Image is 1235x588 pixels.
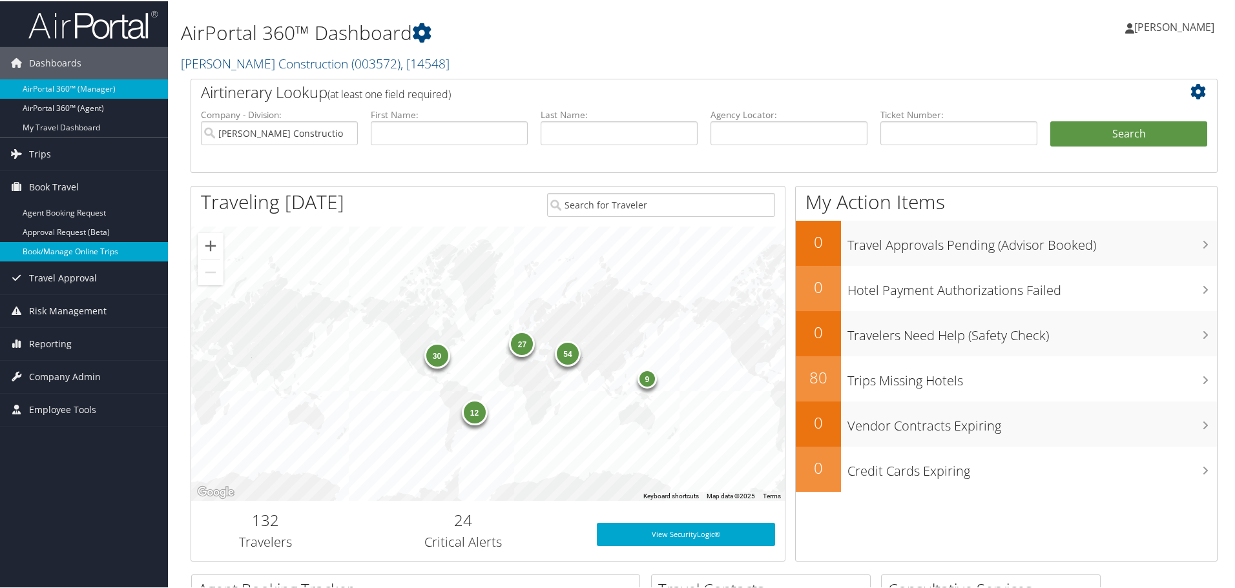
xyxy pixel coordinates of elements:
h1: AirPortal 360™ Dashboard [181,18,878,45]
a: 0Credit Cards Expiring [796,445,1217,491]
h1: My Action Items [796,187,1217,214]
a: View SecurityLogic® [597,522,775,545]
label: Last Name: [541,107,698,120]
div: 9 [638,367,657,387]
img: airportal-logo.png [28,8,158,39]
h2: 0 [796,320,841,342]
h3: Credit Cards Expiring [847,454,1217,479]
label: Agency Locator: [711,107,867,120]
h2: 0 [796,275,841,297]
h3: Vendor Contracts Expiring [847,409,1217,434]
h2: 80 [796,365,841,387]
span: [PERSON_NAME] [1134,19,1214,33]
input: Search for Traveler [547,192,775,216]
span: (at least one field required) [327,86,451,100]
h3: Critical Alerts [349,532,577,550]
h2: 24 [349,508,577,530]
div: 30 [424,341,450,367]
a: 0Travelers Need Help (Safety Check) [796,310,1217,355]
span: Travel Approval [29,261,97,293]
h3: Travelers Need Help (Safety Check) [847,319,1217,343]
span: Reporting [29,327,72,359]
span: Risk Management [29,294,107,326]
span: , [ 14548 ] [400,54,450,71]
span: Company Admin [29,360,101,392]
span: Trips [29,137,51,169]
a: [PERSON_NAME] [1125,6,1227,45]
span: Employee Tools [29,392,96,425]
span: ( 003572 ) [351,54,400,71]
label: First Name: [371,107,528,120]
button: Zoom in [198,232,223,258]
label: Company - Division: [201,107,358,120]
a: [PERSON_NAME] Construction [181,54,450,71]
h2: 0 [796,411,841,432]
h2: 0 [796,230,841,252]
span: Book Travel [29,170,79,202]
a: 0Vendor Contracts Expiring [796,400,1217,445]
div: 12 [461,398,487,424]
button: Keyboard shortcuts [643,491,699,500]
h2: 132 [201,508,330,530]
span: Dashboards [29,46,81,78]
h2: Airtinerary Lookup [201,80,1122,102]
a: 0Travel Approvals Pending (Advisor Booked) [796,219,1217,265]
h1: Traveling [DATE] [201,187,344,214]
button: Search [1050,120,1207,146]
a: 80Trips Missing Hotels [796,355,1217,400]
h2: 0 [796,456,841,478]
label: Ticket Number: [880,107,1037,120]
h3: Hotel Payment Authorizations Failed [847,274,1217,298]
a: Open this area in Google Maps (opens a new window) [194,483,237,500]
h3: Trips Missing Hotels [847,364,1217,389]
a: Terms (opens in new tab) [763,491,781,498]
div: 27 [509,330,535,356]
div: 54 [555,339,581,365]
h3: Travel Approvals Pending (Advisor Booked) [847,228,1217,253]
img: Google [194,483,237,500]
span: Map data ©2025 [707,491,755,498]
a: 0Hotel Payment Authorizations Failed [796,265,1217,310]
h3: Travelers [201,532,330,550]
button: Zoom out [198,258,223,284]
